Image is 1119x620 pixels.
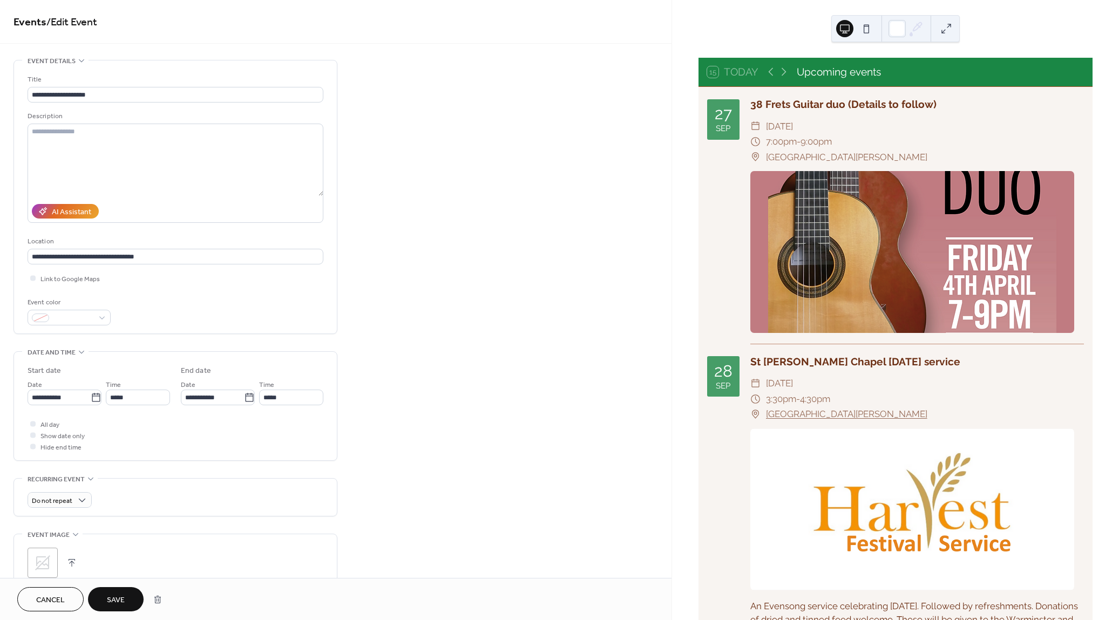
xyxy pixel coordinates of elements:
span: Recurring event [28,474,85,485]
div: Description [28,111,321,122]
span: 3:30pm [766,391,796,407]
span: Date and time [28,347,76,358]
span: Link to Google Maps [40,274,100,285]
div: 28 [714,363,733,379]
span: Date [181,379,195,391]
div: Sep [716,125,730,133]
div: ​ [750,119,761,134]
div: ; [28,548,58,578]
span: Time [106,379,121,391]
div: Sep [716,382,730,390]
span: 7:00pm [766,134,797,149]
div: 27 [715,106,732,122]
span: Cancel [36,595,65,606]
button: Cancel [17,587,84,611]
span: [GEOGRAPHIC_DATA][PERSON_NAME] [766,149,927,165]
div: Location [28,236,321,247]
div: ​ [750,149,761,165]
div: ​ [750,406,761,422]
span: Save [107,595,125,606]
span: [DATE] [766,376,793,391]
span: - [796,391,800,407]
span: / Edit Event [46,12,97,33]
div: St [PERSON_NAME] Chapel [DATE] service [750,354,1084,370]
div: AI Assistant [52,207,91,218]
div: Event color [28,297,108,308]
span: Show date only [40,431,85,442]
span: Hide end time [40,442,82,453]
div: 38 Frets Guitar duo (Details to follow) [750,97,1084,112]
div: Start date [28,365,61,377]
div: ​ [750,376,761,391]
span: 9:00pm [801,134,832,149]
button: AI Assistant [32,204,99,219]
div: ​ [750,391,761,407]
span: All day [40,419,59,431]
span: Event details [28,56,76,67]
span: Do not repeat [32,495,72,507]
span: Date [28,379,42,391]
span: Time [259,379,274,391]
a: [GEOGRAPHIC_DATA][PERSON_NAME] [766,406,927,422]
div: End date [181,365,211,377]
a: Events [13,12,46,33]
span: Event image [28,529,70,541]
div: Upcoming events [797,64,881,80]
button: Save [88,587,144,611]
div: ​ [750,134,761,149]
span: [DATE] [766,119,793,134]
div: Title [28,74,321,85]
span: 4:30pm [800,391,830,407]
span: - [797,134,801,149]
